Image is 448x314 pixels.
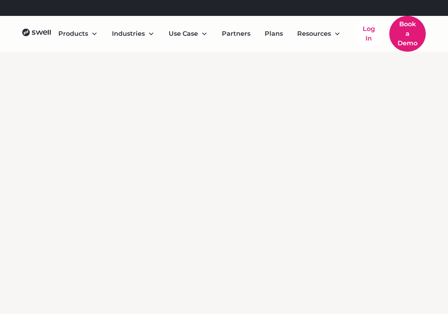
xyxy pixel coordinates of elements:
[58,29,88,39] div: Products
[22,29,52,39] a: home
[106,26,161,42] div: Industries
[112,29,145,39] div: Industries
[291,26,347,42] div: Resources
[169,29,198,39] div: Use Case
[162,26,214,42] div: Use Case
[215,26,257,42] a: Partners
[52,26,104,42] div: Products
[389,16,426,52] a: Book a Demo
[297,29,331,39] div: Resources
[258,26,289,42] a: Plans
[355,21,383,47] a: Log In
